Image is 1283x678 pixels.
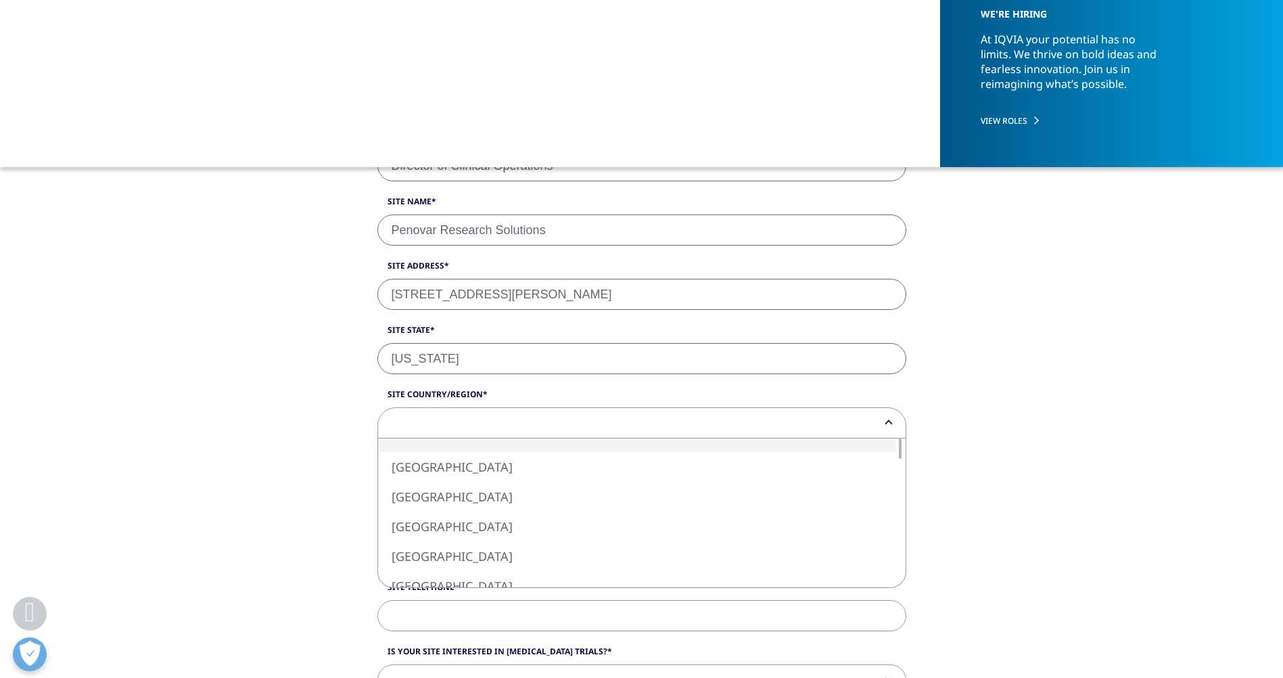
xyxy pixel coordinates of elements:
li: [GEOGRAPHIC_DATA] [378,512,896,541]
button: Open Preferences [13,637,47,671]
li: [GEOGRAPHIC_DATA] [378,571,896,601]
label: Site Country/Region [377,388,906,407]
li: [GEOGRAPHIC_DATA] [378,541,896,571]
li: [GEOGRAPHIC_DATA] [378,482,896,512]
li: [GEOGRAPHIC_DATA] [378,452,896,482]
label: Site State [377,324,906,343]
label: Is your site interested in [MEDICAL_DATA] trials? [377,646,906,664]
p: At IQVIA your potential has no limits. We thrive on bold ideas and fearless innovation. Join us i... [981,32,1167,104]
label: Site Address [377,260,906,279]
a: VIEW ROLES [981,115,1232,127]
label: Site Name [377,196,906,214]
label: Site Telephone [377,581,906,600]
